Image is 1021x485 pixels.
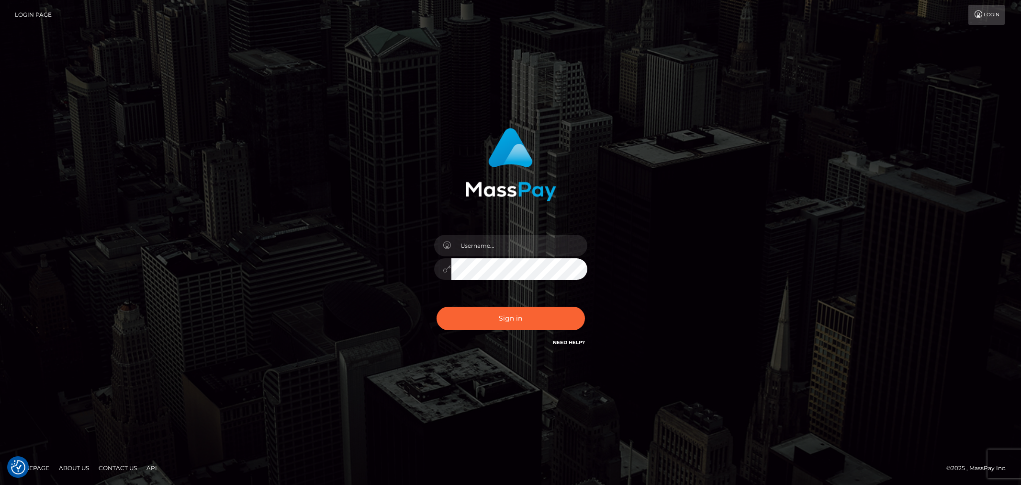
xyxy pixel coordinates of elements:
img: MassPay Login [465,128,556,201]
a: API [143,461,161,475]
div: © 2025 , MassPay Inc. [946,463,1014,473]
a: Homepage [11,461,53,475]
a: Login Page [15,5,52,25]
a: Contact Us [95,461,141,475]
input: Username... [451,235,587,256]
img: Revisit consent button [11,460,25,474]
button: Sign in [437,307,585,330]
button: Consent Preferences [11,460,25,474]
a: About Us [55,461,93,475]
a: Need Help? [553,339,585,346]
a: Login [968,5,1005,25]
